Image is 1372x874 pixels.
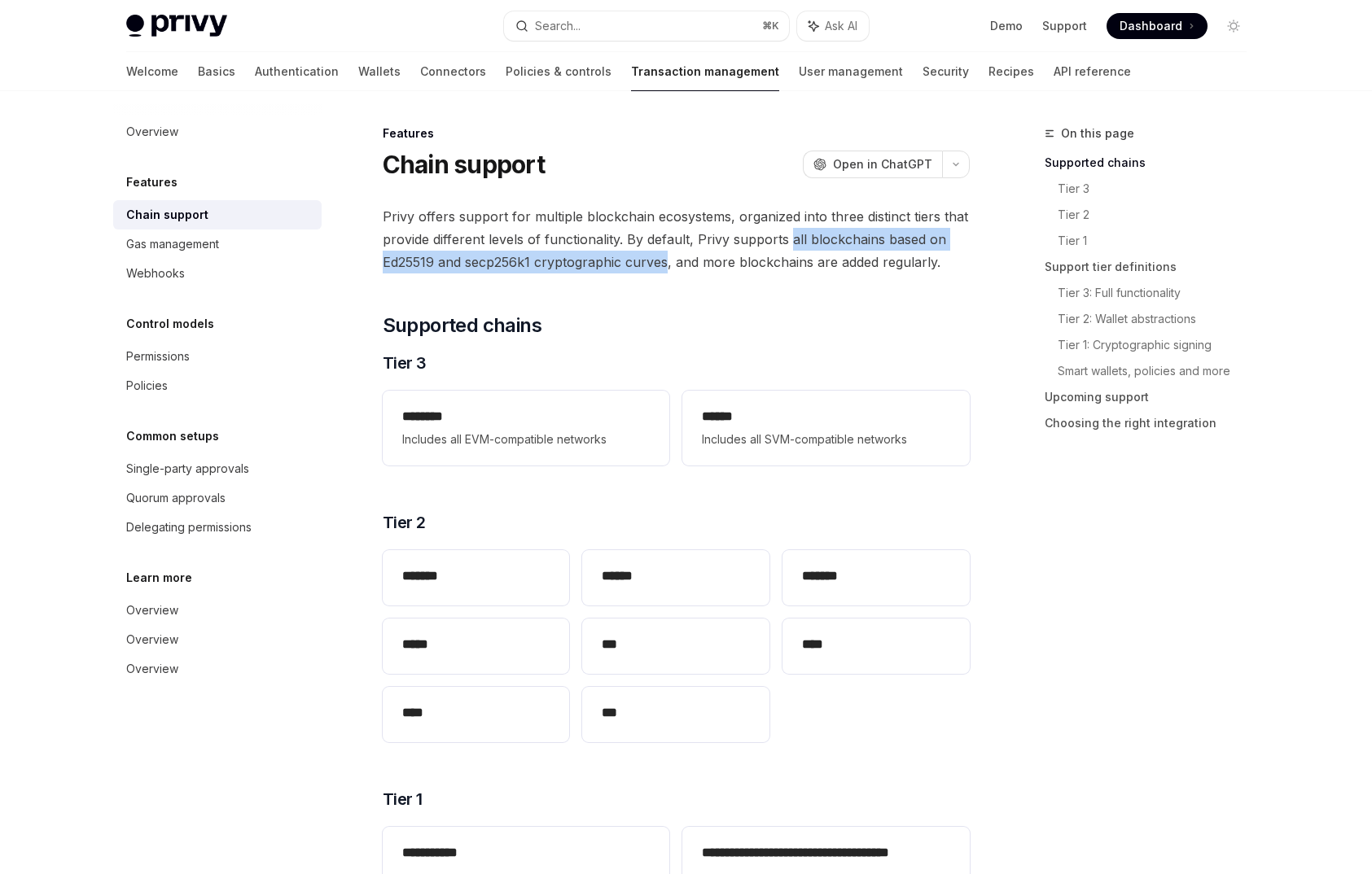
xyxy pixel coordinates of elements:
a: Policies & controls [506,52,611,91]
div: Overview [126,630,178,649]
button: Open in ChatGPT [803,151,942,178]
a: Tier 3: Full functionality [1058,280,1260,306]
a: Upcoming support [1045,384,1260,410]
span: Privy offers support for multiple blockchain ecosystems, organized into three distinct tiers that... [383,205,970,273]
div: Permissions [126,347,190,366]
span: Ask AI [825,18,857,34]
a: Connectors [420,52,486,91]
button: Toggle dark mode [1221,13,1247,39]
div: Gas management [126,234,219,254]
span: Includes all SVM-compatible networks [702,430,949,449]
a: Quorum approvals [113,483,322,513]
a: Tier 2 [1058,202,1260,228]
div: Delegating permissions [126,518,252,537]
a: Support [1042,18,1087,34]
span: Dashboard [1120,18,1182,34]
span: ⌘ K [762,20,779,33]
div: Search... [535,16,581,36]
span: Tier 2 [383,511,426,534]
div: Chain support [126,205,208,225]
a: Authentication [255,52,339,91]
div: Webhooks [126,264,185,283]
img: light logo [126,15,227,37]
a: Basics [198,52,235,91]
h5: Control models [126,314,214,334]
span: Open in ChatGPT [833,156,932,173]
a: Permissions [113,342,322,371]
a: Overview [113,596,322,625]
a: User management [799,52,903,91]
span: Tier 1 [383,788,423,811]
a: Tier 1 [1058,228,1260,254]
span: Includes all EVM-compatible networks [402,430,650,449]
a: Delegating permissions [113,513,322,542]
span: Supported chains [383,312,541,339]
a: Overview [113,625,322,654]
button: Ask AI [797,11,869,41]
a: Smart wallets, policies and more [1058,358,1260,384]
div: Overview [126,659,178,679]
a: Demo [990,18,1023,34]
div: Features [383,125,970,142]
a: Transaction management [631,52,779,91]
div: Policies [126,376,168,395]
a: **** *Includes all SVM-compatible networks [682,391,969,465]
h5: Features [126,173,178,192]
a: Tier 1: Cryptographic signing [1058,332,1260,358]
a: Security [923,52,969,91]
a: Wallets [358,52,401,91]
a: Choosing the right integration [1045,410,1260,436]
a: Dashboard [1107,13,1208,39]
a: Tier 2: Wallet abstractions [1058,306,1260,332]
a: Gas management [113,229,322,259]
a: Chain support [113,200,322,229]
a: Support tier definitions [1045,254,1260,280]
button: Search...⌘K [504,11,789,41]
a: Webhooks [113,259,322,288]
a: Overview [113,117,322,146]
div: Overview [126,122,178,142]
a: Policies [113,371,322,400]
h5: Common setups [126,426,219,446]
span: Tier 3 [383,352,427,374]
h5: Learn more [126,568,192,588]
a: **** ***Includes all EVM-compatible networks [383,391,669,465]
div: Overview [126,601,178,620]
a: Supported chains [1045,150,1260,176]
a: Tier 3 [1058,176,1260,202]
a: Welcome [126,52,178,91]
h1: Chain support [383,150,545,179]
a: Recipes [988,52,1034,91]
a: Single-party approvals [113,454,322,483]
a: API reference [1054,52,1131,91]
div: Quorum approvals [126,488,226,508]
div: Single-party approvals [126,459,249,479]
span: On this page [1061,124,1134,143]
a: Overview [113,654,322,684]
